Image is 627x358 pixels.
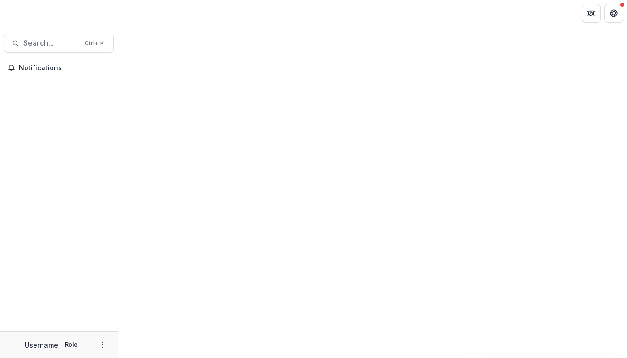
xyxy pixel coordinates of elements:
p: Role [62,341,80,349]
button: Search... [4,34,114,53]
button: Notifications [4,60,114,75]
button: Get Help [604,4,623,23]
span: Notifications [19,64,110,72]
div: Ctrl + K [83,38,106,49]
button: More [97,339,108,350]
p: Username [25,340,58,350]
button: Partners [582,4,601,23]
span: Search... [23,39,79,48]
